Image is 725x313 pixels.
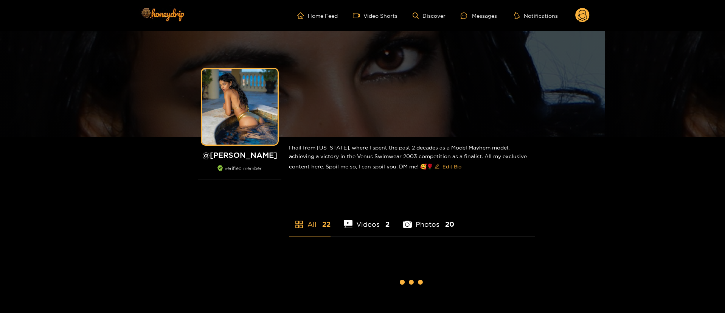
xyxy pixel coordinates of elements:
[297,12,308,19] span: home
[198,165,281,179] div: verified member
[297,12,338,19] a: Home Feed
[385,220,390,229] span: 2
[433,160,463,173] button: editEdit Bio
[445,220,454,229] span: 20
[461,11,497,20] div: Messages
[289,202,331,237] li: All
[413,12,446,19] a: Discover
[512,12,560,19] button: Notifications
[353,12,363,19] span: video-camera
[322,220,331,229] span: 22
[198,150,281,160] h1: @ [PERSON_NAME]
[403,202,454,237] li: Photos
[353,12,397,19] a: Video Shorts
[435,164,439,170] span: edit
[295,220,304,229] span: appstore
[442,163,461,170] span: Edit Bio
[289,137,535,179] div: I hail from [US_STATE], where I spent the past 2 decades as a Model Mayhem model, achieving a vic...
[344,202,390,237] li: Videos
